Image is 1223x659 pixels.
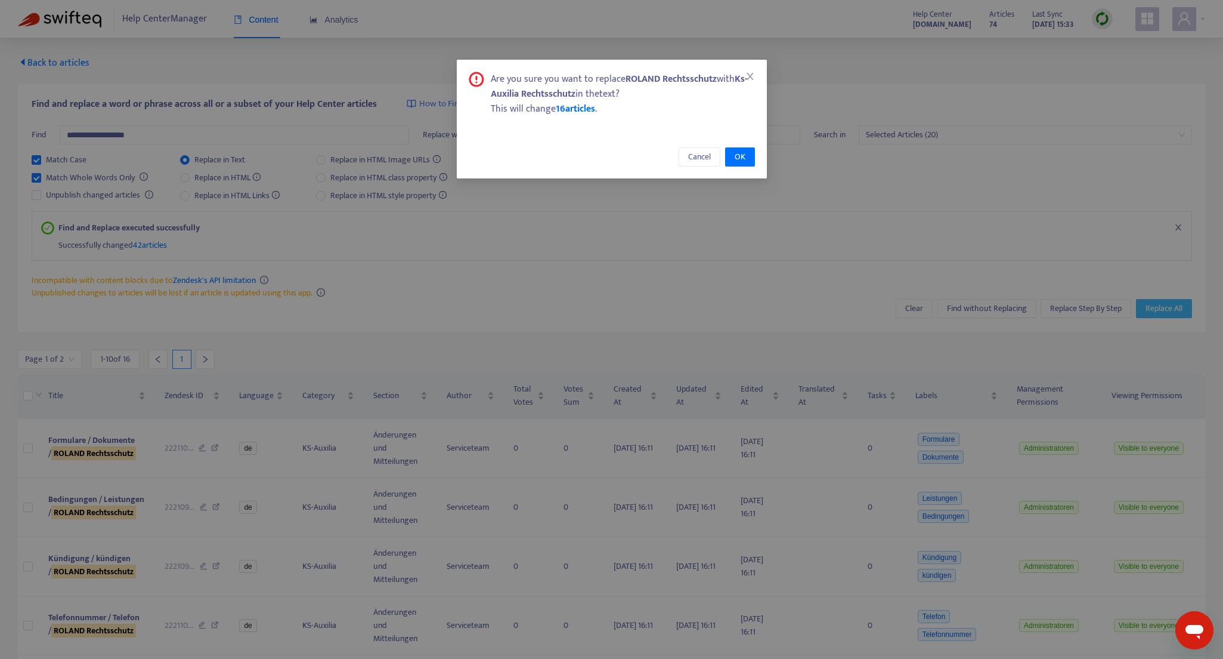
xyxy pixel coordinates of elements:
iframe: Schaltfläche zum Öffnen des Messaging-Fensters [1175,611,1213,649]
span: OK [735,150,745,164]
div: Are you sure you want to replace with in the text ? [491,72,755,101]
button: OK [725,147,755,167]
span: Cancel [688,150,711,164]
div: This will change . [491,101,755,116]
b: ROLAND Rechtsschutz [626,71,717,87]
span: close [745,72,755,81]
b: Ks-Auxilia Rechtsschutz [491,71,747,102]
span: 16 articles [556,101,595,117]
button: Close [744,70,757,83]
button: Cancel [679,147,720,167]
